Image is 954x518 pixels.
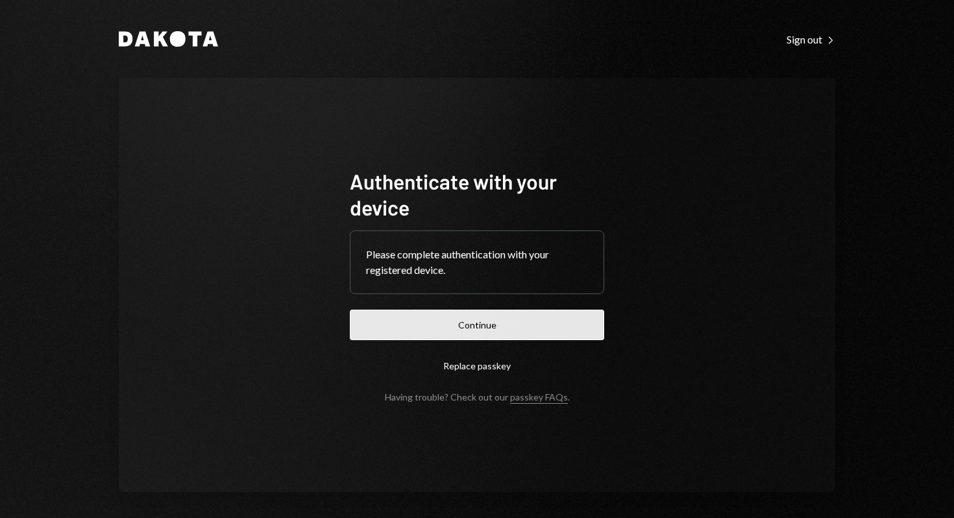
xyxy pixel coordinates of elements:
h1: Authenticate with your device [350,168,604,220]
button: Continue [350,310,604,340]
a: passkey FAQs [510,391,568,404]
div: Please complete authentication with your registered device. [366,247,588,278]
div: Sign out [787,33,835,46]
div: Having trouble? Check out our . [385,391,570,402]
button: Replace passkey [350,351,604,381]
a: Sign out [787,32,835,46]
